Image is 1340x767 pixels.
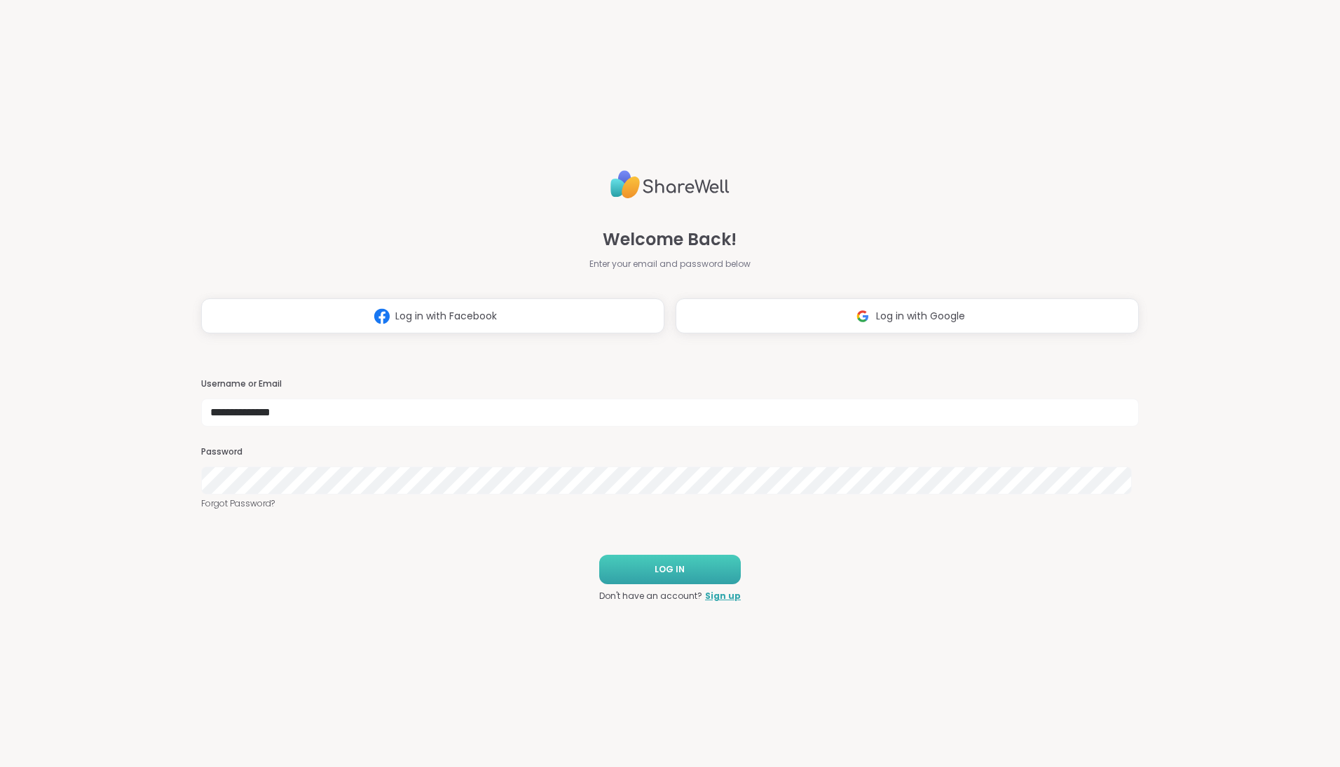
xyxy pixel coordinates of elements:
img: ShareWell Logomark [369,303,395,329]
button: Log in with Google [676,298,1139,333]
h3: Password [201,446,1139,458]
img: ShareWell Logo [610,165,730,205]
span: Log in with Facebook [395,309,497,324]
button: Log in with Facebook [201,298,664,333]
span: LOG IN [655,563,685,576]
a: Sign up [705,590,741,602]
img: ShareWell Logomark [849,303,876,329]
span: Enter your email and password below [589,258,751,270]
span: Welcome Back! [603,227,737,252]
span: Don't have an account? [599,590,702,602]
h3: Username or Email [201,378,1139,390]
a: Forgot Password? [201,497,1139,510]
button: LOG IN [599,555,741,584]
span: Log in with Google [876,309,965,324]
